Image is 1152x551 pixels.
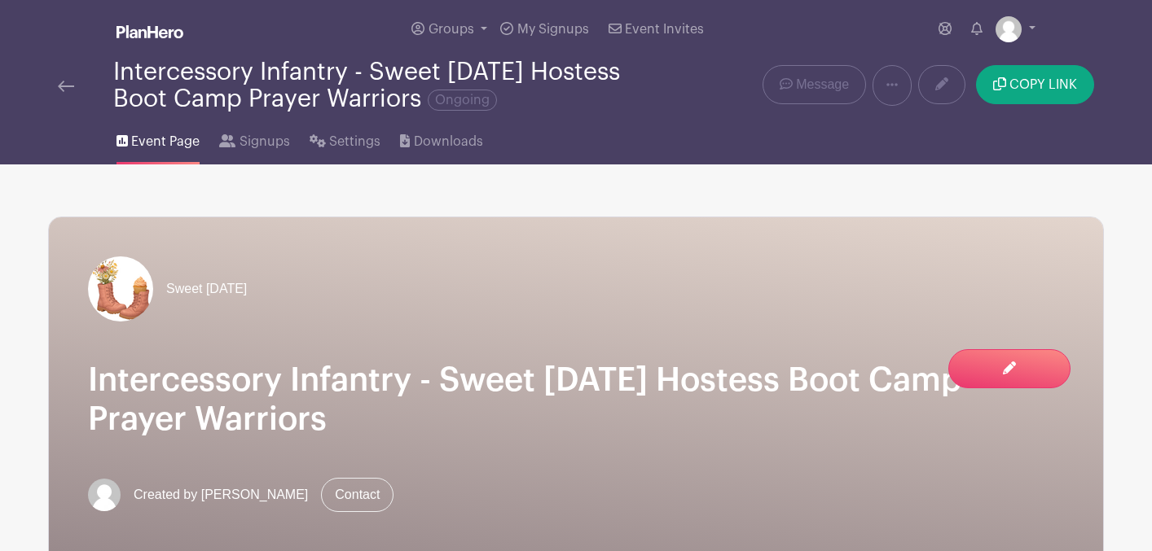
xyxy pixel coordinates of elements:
div: Intercessory Infantry - Sweet [DATE] Hostess Boot Camp Prayer Warriors [113,59,641,112]
h1: Intercessory Infantry - Sweet [DATE] Hostess Boot Camp Prayer Warriors [88,361,1064,439]
span: Sweet [DATE] [166,279,247,299]
span: My Signups [517,23,589,36]
a: Event Page [117,112,200,164]
button: COPY LINK [976,65,1094,104]
a: Contact [321,478,394,512]
span: COPY LINK [1009,78,1077,91]
img: logo_white-6c42ec7e38ccf1d336a20a19083b03d10ae64f83f12c07503d8b9e83406b4c7d.svg [117,25,183,38]
span: Ongoing [428,90,497,111]
img: back-arrow-29a5d9b10d5bd6ae65dc969a981735edf675c4d7a1fe02e03b50dbd4ba3cdb55.svg [58,81,74,92]
span: Signups [240,132,290,151]
span: Message [796,75,849,94]
img: Brown%20and%20Beige%20Coffee%20Mug%20Typography%20Tote%20Bag%20(1).png [88,256,153,321]
span: Downloads [414,132,483,151]
a: Downloads [400,112,482,164]
a: Message [763,65,866,104]
img: default-ce2991bfa6775e67f084385cd625a349d9dcbb7a52a09fb2fda1e96e2d18dcdb.png [996,16,1022,42]
span: Groups [429,23,474,36]
img: default-ce2991bfa6775e67f084385cd625a349d9dcbb7a52a09fb2fda1e96e2d18dcdb.png [88,479,121,511]
span: Created by [PERSON_NAME] [134,485,308,505]
a: Signups [219,112,289,164]
span: Event Invites [625,23,704,36]
span: Settings [329,132,380,151]
a: Settings [310,112,380,164]
span: Event Page [131,132,200,151]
